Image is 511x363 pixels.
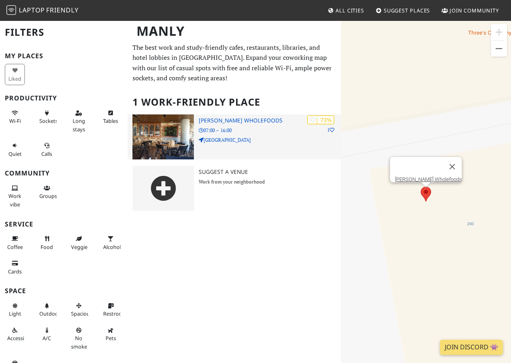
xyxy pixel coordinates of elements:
button: Alcohol [101,232,121,253]
span: People working [8,192,21,208]
button: Groups [37,181,57,203]
button: No smoke [69,324,89,353]
button: Long stays [69,106,89,136]
button: Restroom [101,299,121,320]
span: Pet friendly [106,334,116,342]
span: Video/audio calls [41,150,52,157]
span: Outdoor area [39,310,60,317]
img: LaptopFriendly [6,5,16,15]
button: Zoom in [491,24,507,40]
span: Alcohol [103,243,121,251]
span: Friendly [46,6,78,14]
button: Veggie [69,232,89,253]
h3: Suggest a Venue [199,169,341,175]
button: Zoom out [491,41,507,57]
button: Work vibe [5,181,25,211]
span: Accessible [7,334,31,342]
span: Join Community [450,7,499,14]
span: Credit cards [8,268,22,275]
h3: Productivity [5,94,123,102]
button: Tables [101,106,121,128]
a: All Cities [324,3,367,18]
h3: Service [5,220,123,228]
button: Wi-Fi [5,106,25,128]
span: Natural light [9,310,21,317]
a: [PERSON_NAME] Wholefoods [395,176,462,182]
span: Stable Wi-Fi [9,117,21,124]
p: Work from your neighborhood [199,178,341,186]
span: Smoke free [71,334,87,350]
h3: My Places [5,52,123,60]
span: All Cities [336,7,364,14]
button: Sockets [37,106,57,128]
h3: [PERSON_NAME] Wholefoods [199,117,341,124]
span: Suggest Places [384,7,430,14]
span: Food [41,243,53,251]
span: Quiet [8,150,22,157]
p: [GEOGRAPHIC_DATA] [199,136,341,144]
p: The best work and study-friendly cafes, restaurants, libraries, and hotel lobbies in [GEOGRAPHIC_... [132,43,336,84]
span: Restroom [103,310,127,317]
span: Veggie [71,243,88,251]
button: Food [37,232,57,253]
span: Air conditioned [43,334,51,342]
h2: 1 Work-Friendly Place [132,90,336,114]
h2: Filters [5,20,123,45]
span: Coffee [7,243,23,251]
button: Quiet [5,139,25,160]
button: Coffee [5,232,25,253]
div: | 73% [307,115,334,124]
a: Join Discord 👾 [440,340,503,355]
a: LaptopFriendly LaptopFriendly [6,4,79,18]
button: Cards [5,257,25,278]
span: Work-friendly tables [103,117,118,124]
a: Suggest Places [373,3,434,18]
button: Light [5,299,25,320]
span: Laptop [19,6,45,14]
span: Group tables [39,192,57,200]
span: Power sockets [39,117,58,124]
button: Calls [37,139,57,160]
img: gray-place-d2bdb4477600e061c01bd816cc0f2ef0cfcb1ca9e3ad78868dd16fb2af073a21.png [132,166,194,211]
h1: Manly [130,20,339,42]
h3: Space [5,287,123,295]
p: 07:00 – 16:00 [199,126,341,134]
a: Ruby Lane Wholefoods | 73% 1 [PERSON_NAME] Wholefoods 07:00 – 16:00 [GEOGRAPHIC_DATA] [128,114,340,159]
button: Accessible [5,324,25,345]
a: Join Community [438,3,502,18]
span: Spacious [71,310,92,317]
button: Close [442,157,462,176]
h3: Community [5,169,123,177]
button: Outdoor [37,299,57,320]
img: Ruby Lane Wholefoods [132,114,194,159]
button: Spacious [69,299,89,320]
a: Suggest a Venue Work from your neighborhood [128,166,340,211]
p: 1 [327,126,334,134]
button: A/C [37,324,57,345]
span: Long stays [73,117,85,133]
button: Pets [101,324,121,345]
